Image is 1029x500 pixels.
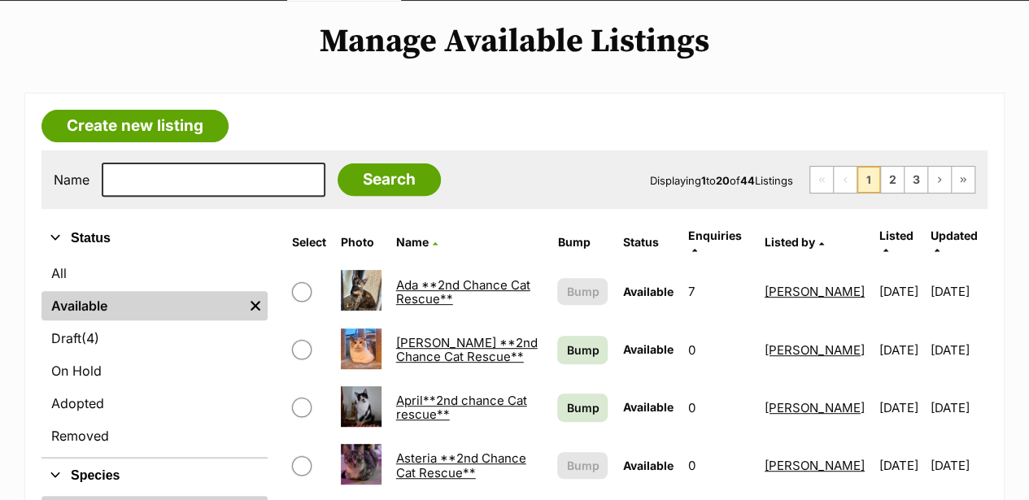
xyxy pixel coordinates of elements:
[54,172,89,187] label: Name
[41,228,268,249] button: Status
[396,393,527,422] a: April**2nd chance Cat rescue**
[396,335,538,364] a: [PERSON_NAME] **2nd Chance Cat Rescue**
[928,167,951,193] a: Next page
[765,284,865,299] a: [PERSON_NAME]
[809,166,975,193] nav: Pagination
[879,228,913,242] span: Listed
[810,167,833,193] span: First page
[687,228,741,255] a: Enquiries
[952,167,974,193] a: Last page
[551,223,614,262] th: Bump
[931,437,986,493] td: [DATE]
[931,228,978,242] span: Updated
[41,465,268,486] button: Species
[834,167,857,193] span: Previous page
[881,167,904,193] a: Page 2
[681,263,756,320] td: 7
[622,459,673,472] span: Available
[765,342,865,358] a: [PERSON_NAME]
[557,278,608,305] button: Bump
[243,291,268,320] a: Remove filter
[931,228,978,255] a: Updated
[41,259,268,288] a: All
[681,380,756,436] td: 0
[41,110,229,142] a: Create new listing
[681,322,756,378] td: 0
[41,324,268,353] a: Draft
[765,235,824,249] a: Listed by
[338,163,441,196] input: Search
[286,223,333,262] th: Select
[41,356,268,385] a: On Hold
[341,328,382,369] img: Annie **2nd Chance Cat Rescue**
[765,458,865,473] a: [PERSON_NAME]
[557,452,608,479] button: Bump
[740,174,755,187] strong: 44
[873,380,929,436] td: [DATE]
[873,322,929,378] td: [DATE]
[557,336,608,364] a: Bump
[701,174,706,187] strong: 1
[622,342,673,356] span: Available
[765,235,815,249] span: Listed by
[566,341,599,359] span: Bump
[873,437,929,493] td: [DATE]
[873,263,929,320] td: [DATE]
[396,235,429,249] span: Name
[341,270,382,311] img: Ada **2nd Chance Cat Rescue**
[616,223,679,262] th: Status
[566,399,599,416] span: Bump
[396,450,526,480] a: Asteria **2nd Chance Cat Rescue**
[650,174,793,187] span: Displaying to of Listings
[716,174,730,187] strong: 20
[557,393,608,422] a: Bump
[334,223,388,262] th: Photo
[931,380,986,436] td: [DATE]
[41,291,243,320] a: Available
[622,285,673,298] span: Available
[905,167,927,193] a: Page 3
[566,283,599,300] span: Bump
[396,277,530,307] a: Ada **2nd Chance Cat Rescue**
[41,255,268,457] div: Status
[765,400,865,415] a: [PERSON_NAME]
[931,322,986,378] td: [DATE]
[566,457,599,474] span: Bump
[681,437,756,493] td: 0
[81,328,99,348] span: (4)
[687,228,741,242] span: translation missing: en.admin.listings.index.attributes.enquiries
[622,400,673,414] span: Available
[857,167,880,193] span: Page 1
[41,421,268,450] a: Removed
[931,263,986,320] td: [DATE]
[396,235,438,249] a: Name
[879,228,913,255] a: Listed
[41,389,268,418] a: Adopted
